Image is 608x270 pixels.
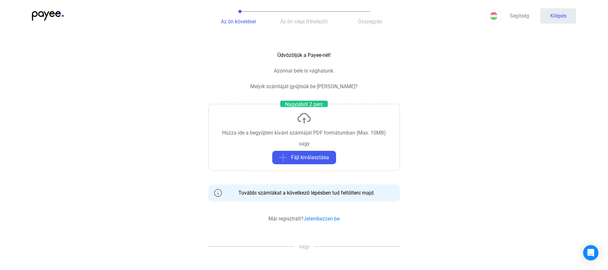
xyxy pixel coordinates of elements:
font: Az ön követései [221,19,256,25]
button: plusz szürkeFájl kiválasztása [272,151,336,164]
img: HU [490,12,498,20]
font: Üdvözöljük a Payee-nél! [277,52,331,58]
font: Húzza ide a begyűjteni kívánt számláját PDF formátumban (Max. 10MB) [222,130,386,136]
font: Összegzés [358,19,382,25]
font: Nagyjából 2 perc [285,101,323,107]
a: Segítség [501,8,537,24]
img: info-szürke-körvonal [214,189,222,197]
button: HU [486,8,501,24]
font: vagy [299,243,310,250]
font: Melyik számláját gyűjtsük be [PERSON_NAME]? [250,83,358,89]
div: Intercom Messenger megnyitása [583,245,598,260]
img: plusz szürke [279,154,287,161]
a: Jelentkezzen be [304,216,340,222]
font: Az ön cége (Hitelező) [280,19,328,25]
font: Kilépés [550,13,567,19]
font: Segítség [510,13,529,19]
img: kedvezményezett-logó [32,11,64,21]
font: Már regisztrált? [268,216,304,222]
font: Fájl kiválasztása [291,154,329,160]
button: Kilépés [540,8,576,24]
font: További számlákat a következő lépésben tud feltölteni majd. [238,190,375,196]
font: vagy [299,141,310,147]
img: feltöltés-felhő [296,111,312,126]
font: Azonnal bele is vághatunk. [274,68,334,74]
